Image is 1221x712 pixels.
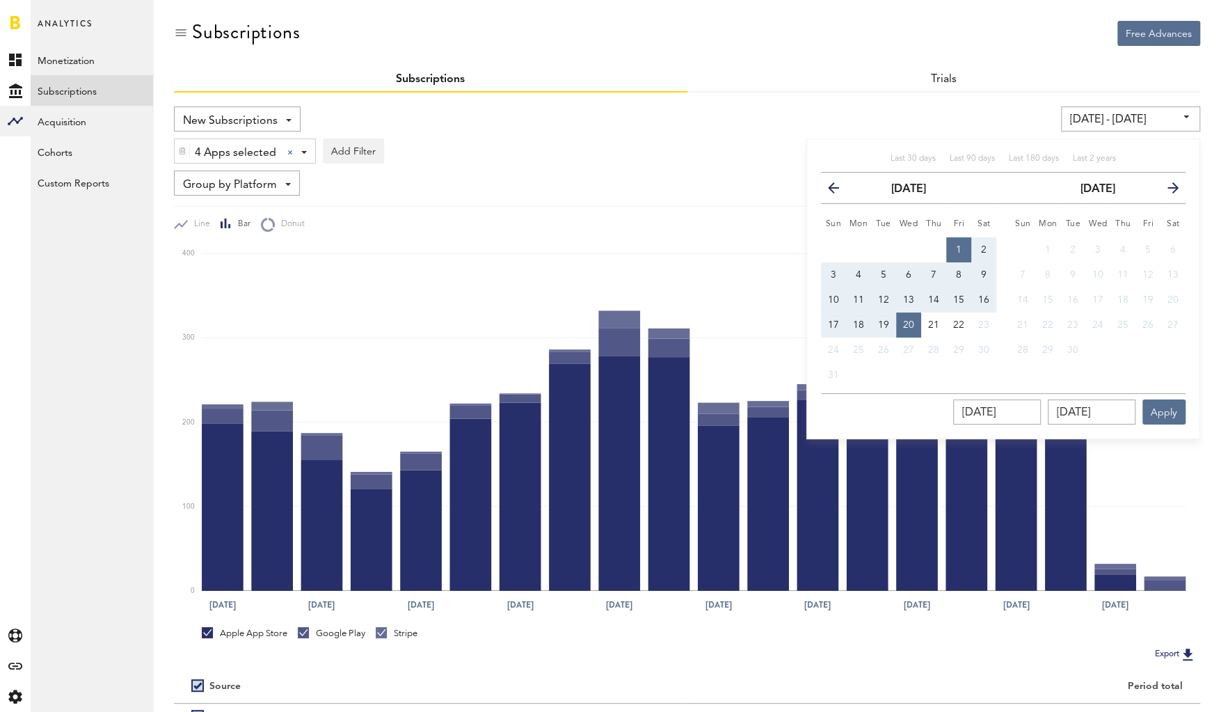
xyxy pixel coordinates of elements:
span: 22 [953,320,964,330]
button: 10 [821,287,846,313]
span: 15 [1042,295,1053,305]
span: Support [29,10,79,22]
span: 26 [878,345,889,355]
button: 17 [821,313,846,338]
text: [DATE] [904,599,930,611]
small: Thursday [1115,220,1131,228]
button: 28 [921,338,946,363]
div: Period total [705,681,1183,693]
span: 8 [1045,270,1051,280]
small: Thursday [926,220,942,228]
span: 16 [1067,295,1078,305]
small: Tuesday [1065,220,1080,228]
input: __/__/____ [1048,399,1135,425]
span: 3 [1095,245,1101,255]
button: 20 [1160,287,1186,313]
button: 5 [1135,237,1160,262]
small: Monday [849,220,868,228]
button: 26 [1135,313,1160,338]
button: 5 [871,262,896,287]
span: 24 [828,345,839,355]
span: 6 [906,270,911,280]
button: 28 [1010,338,1035,363]
button: 9 [971,262,996,287]
button: 23 [971,313,996,338]
span: 7 [1020,270,1026,280]
button: 20 [896,313,921,338]
button: 17 [1085,287,1110,313]
span: 19 [1142,295,1154,305]
text: [DATE] [804,599,831,611]
span: 26 [1142,320,1154,330]
span: 5 [1145,245,1151,255]
button: 19 [871,313,896,338]
button: 7 [921,262,946,287]
button: 22 [1035,313,1060,338]
text: 100 [182,503,195,510]
span: 9 [981,270,987,280]
img: Export [1179,646,1196,663]
span: 30 [1067,345,1078,355]
span: 11 [853,295,864,305]
span: 20 [903,320,914,330]
button: 29 [1035,338,1060,363]
button: 8 [1035,262,1060,287]
text: [DATE] [606,599,632,611]
button: 1 [946,237,971,262]
strong: [DATE] [891,184,926,195]
button: 31 [821,363,846,388]
text: [DATE] [408,599,434,611]
button: 8 [946,262,971,287]
button: Apply [1142,399,1186,425]
span: 24 [1092,320,1103,330]
button: 3 [821,262,846,287]
span: 22 [1042,320,1053,330]
a: Acquisition [31,106,153,136]
span: 15 [953,295,964,305]
button: 30 [1060,338,1085,363]
button: 15 [946,287,971,313]
button: 27 [896,338,921,363]
span: 2 [1070,245,1076,255]
span: 23 [978,320,989,330]
button: 25 [1110,313,1135,338]
text: [DATE] [705,599,731,611]
small: Sunday [1015,220,1031,228]
span: 12 [1142,270,1154,280]
span: 21 [928,320,939,330]
span: 5 [881,270,886,280]
span: Last 30 days [891,155,936,163]
div: Apple App Store [202,627,287,640]
span: 16 [978,295,989,305]
a: Trials [931,74,957,85]
button: Export [1151,645,1200,663]
button: 14 [1010,287,1035,313]
text: 200 [182,419,195,426]
button: 26 [871,338,896,363]
button: Free Advances [1117,21,1200,46]
span: 3 [831,270,836,280]
span: 14 [928,295,939,305]
span: 8 [956,270,961,280]
button: 7 [1010,262,1035,287]
button: 4 [1110,237,1135,262]
button: 1 [1035,237,1060,262]
span: 1 [1045,245,1051,255]
button: 23 [1060,313,1085,338]
span: 12 [878,295,889,305]
text: 300 [182,334,195,341]
div: Google Play [298,627,365,640]
span: 30 [978,345,989,355]
button: 2 [971,237,996,262]
text: [DATE] [209,599,236,611]
button: 16 [1060,287,1085,313]
span: 17 [828,320,839,330]
span: 20 [1167,295,1179,305]
span: 29 [1042,345,1053,355]
button: 6 [896,262,921,287]
span: 9 [1070,270,1076,280]
button: 21 [1010,313,1035,338]
button: 11 [1110,262,1135,287]
text: [DATE] [1003,599,1029,611]
div: Subscriptions [192,21,300,43]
